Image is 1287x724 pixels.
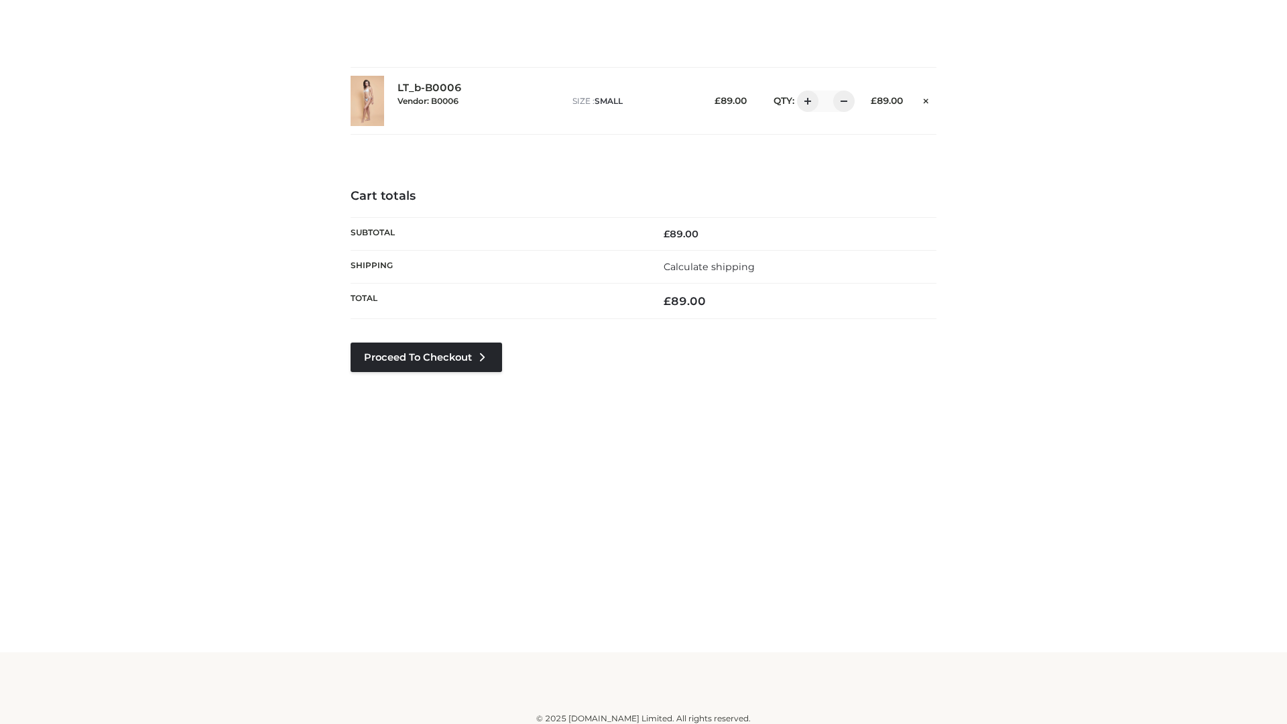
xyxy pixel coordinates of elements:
span: £ [715,95,721,106]
a: Proceed to Checkout [351,343,502,372]
th: Shipping [351,250,643,283]
bdi: 89.00 [715,95,747,106]
div: QTY: [760,90,850,112]
span: SMALL [595,96,623,106]
small: Vendor: B0006 [397,96,458,106]
p: size : [572,95,694,107]
a: Remove this item [916,90,936,108]
bdi: 89.00 [871,95,903,106]
span: £ [664,228,670,240]
span: £ [664,294,671,308]
bdi: 89.00 [664,228,698,240]
th: Total [351,284,643,319]
th: Subtotal [351,217,643,250]
a: Calculate shipping [664,261,755,273]
span: £ [871,95,877,106]
bdi: 89.00 [664,294,706,308]
h4: Cart totals [351,189,936,204]
div: LT_b-B0006 [397,82,559,119]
